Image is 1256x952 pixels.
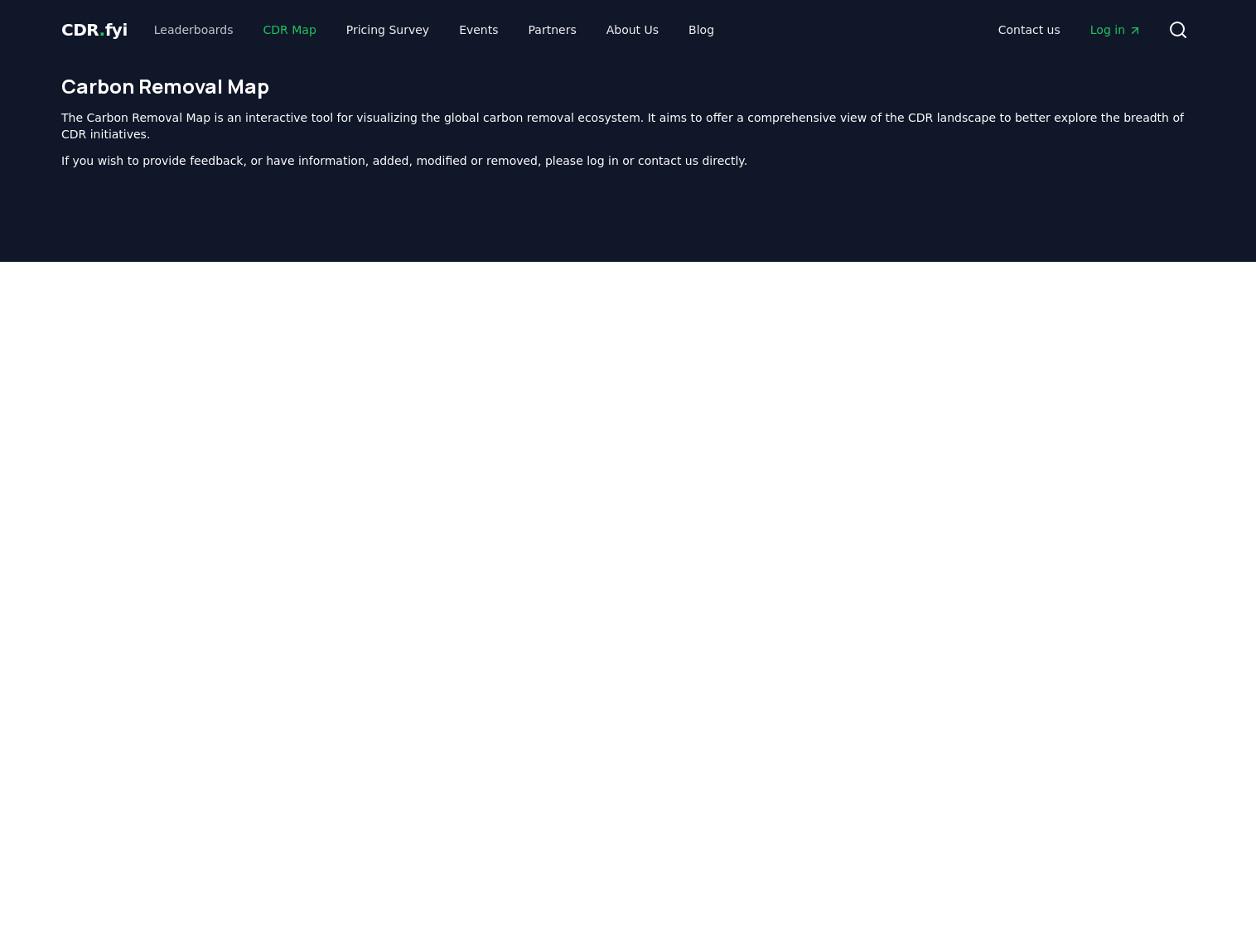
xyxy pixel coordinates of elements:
a: Pricing Survey [333,15,442,45]
a: Leaderboards [141,15,247,45]
nav: Main [985,15,1155,45]
a: About Us [593,15,672,45]
nav: Main [141,15,727,45]
a: Events [446,15,511,45]
span: . [99,20,105,40]
a: Partners [515,15,590,45]
p: If you wish to provide feedback, or have information, added, modified or removed, please log in o... [61,152,1195,169]
a: Log in [1077,15,1155,45]
a: Blog [675,15,727,45]
a: Contact us [985,15,1074,45]
span: Log in [1090,22,1142,38]
a: CDR Map [250,15,330,45]
h1: Carbon Removal Map [61,73,1195,99]
a: CDR.fyi [61,18,128,41]
p: The Carbon Removal Map is an interactive tool for visualizing the global carbon removal ecosystem... [61,109,1195,143]
span: CDR fyi [61,20,128,40]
